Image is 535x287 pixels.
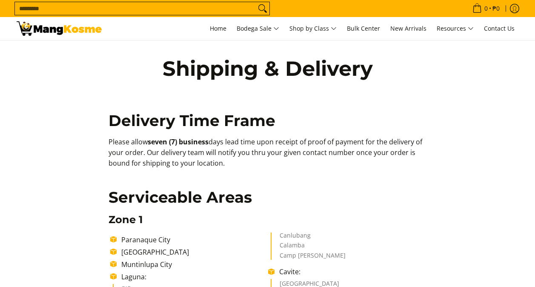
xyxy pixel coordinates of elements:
[144,56,391,81] h1: Shipping & Delivery
[117,247,268,257] li: [GEOGRAPHIC_DATA]
[121,235,170,244] span: Paranaque City
[491,6,501,11] span: ₱0
[437,23,474,34] span: Resources
[117,272,268,282] li: Laguna:
[206,17,231,40] a: Home
[275,267,426,277] li: Cavite:
[109,188,426,207] h2: Serviceable Areas
[109,137,426,177] p: Please allow days lead time upon receipt of proof of payment for the delivery of your order. Our ...
[117,259,268,270] li: Muntinlupa City
[232,17,283,40] a: Bodega Sale
[343,17,384,40] a: Bulk Center
[289,23,337,34] span: Shop by Class
[470,4,502,13] span: •
[256,2,269,15] button: Search
[109,111,426,130] h2: Delivery Time Frame
[285,17,341,40] a: Shop by Class
[109,213,426,226] h3: Zone 1
[432,17,478,40] a: Resources
[347,24,380,32] span: Bulk Center
[110,17,519,40] nav: Main Menu
[280,232,418,243] li: Canlubang
[17,21,102,36] img: Shipping &amp; Delivery Page l Mang Kosme: Home Appliances Warehouse Sale!
[386,17,431,40] a: New Arrivals
[480,17,519,40] a: Contact Us
[390,24,426,32] span: New Arrivals
[280,242,418,253] li: Calamba
[484,24,515,32] span: Contact Us
[237,23,279,34] span: Bodega Sale
[210,24,226,32] span: Home
[483,6,489,11] span: 0
[148,137,209,146] b: seven (7) business
[280,253,418,260] li: Camp [PERSON_NAME]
